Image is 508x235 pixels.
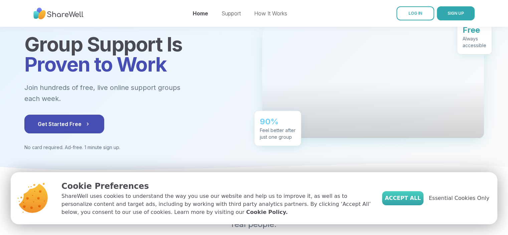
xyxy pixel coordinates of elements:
[24,34,246,74] h1: Group Support Is
[260,127,296,140] div: Feel better after just one group
[396,6,434,20] a: LOG IN
[24,144,246,151] p: No card required. Ad-free. 1 minute sign up.
[61,192,371,216] p: ShareWell uses cookies to understand the way you use our website and help us to improve it, as we...
[463,35,486,48] div: Always accessible
[382,191,424,205] button: Accept All
[221,10,241,17] a: Support
[24,82,217,104] p: Join hundreds of free, live online support groups each week.
[246,208,288,216] a: Cookie Policy.
[38,120,91,128] span: Get Started Free
[437,6,475,20] button: SIGN UP
[408,11,422,16] span: LOG IN
[33,4,83,23] img: ShareWell Nav Logo
[254,10,287,17] a: How It Works
[448,11,464,16] span: SIGN UP
[61,180,371,192] p: Cookie Preferences
[463,24,486,35] div: Free
[260,116,296,127] div: 90%
[193,10,208,17] a: Home
[24,115,104,133] button: Get Started Free
[429,194,489,202] span: Essential Cookies Only
[24,52,167,76] span: Proven to Work
[385,194,421,202] span: Accept All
